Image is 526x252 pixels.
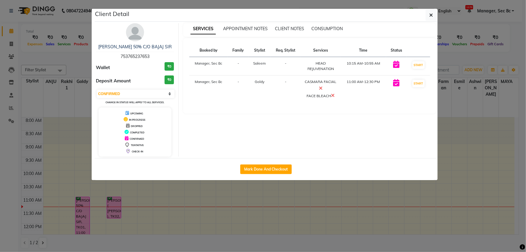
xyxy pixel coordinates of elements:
[131,125,143,128] span: DROPPED
[271,44,301,57] th: Req. Stylist
[126,23,144,41] img: avatar
[130,112,143,115] span: UPCOMING
[106,101,164,104] small: Change in status will apply to all services.
[341,44,386,57] th: Time
[240,164,292,174] button: Mark Done And Checkout
[271,75,301,103] td: -
[311,26,343,31] span: CONSUMPTION
[255,79,265,84] span: Goldy
[341,57,386,75] td: 10:15 AM-10:55 AM
[249,44,271,57] th: Stylist
[275,26,304,31] span: CLIENT NOTES
[95,9,130,18] h5: Client Detail
[386,44,407,57] th: Status
[96,64,110,71] span: Wallet
[189,57,228,75] td: Manager, Sec 8c
[132,150,143,153] span: CHECK-IN
[304,79,337,92] div: CASMARA FACIAL
[130,137,144,140] span: CONFIRMED
[301,44,341,57] th: Services
[254,61,266,65] span: Saleem
[228,75,249,103] td: -
[271,57,301,75] td: -
[341,75,386,103] td: 11:00 AM-12:30 PM
[189,44,228,57] th: Booked by
[228,44,249,57] th: Family
[304,61,337,72] div: HEAD REJUVENATION
[189,75,228,103] td: Manager, Sec 8c
[98,44,172,49] a: [PERSON_NAME] 50% C/O BAJAJ SIR
[228,57,249,75] td: -
[412,80,425,87] button: START
[96,78,131,85] span: Deposit Amount
[191,24,216,34] span: SERVICES
[412,61,425,69] button: START
[165,75,174,84] h3: ₹0
[165,62,174,71] h3: ₹0
[121,54,150,59] span: 753765237653
[130,131,144,134] span: COMPLETED
[223,26,268,31] span: APPOINTMENT NOTES
[131,144,144,147] span: TENTATIVE
[304,92,337,99] div: FACE BLEACH
[129,118,145,121] span: IN PROGRESS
